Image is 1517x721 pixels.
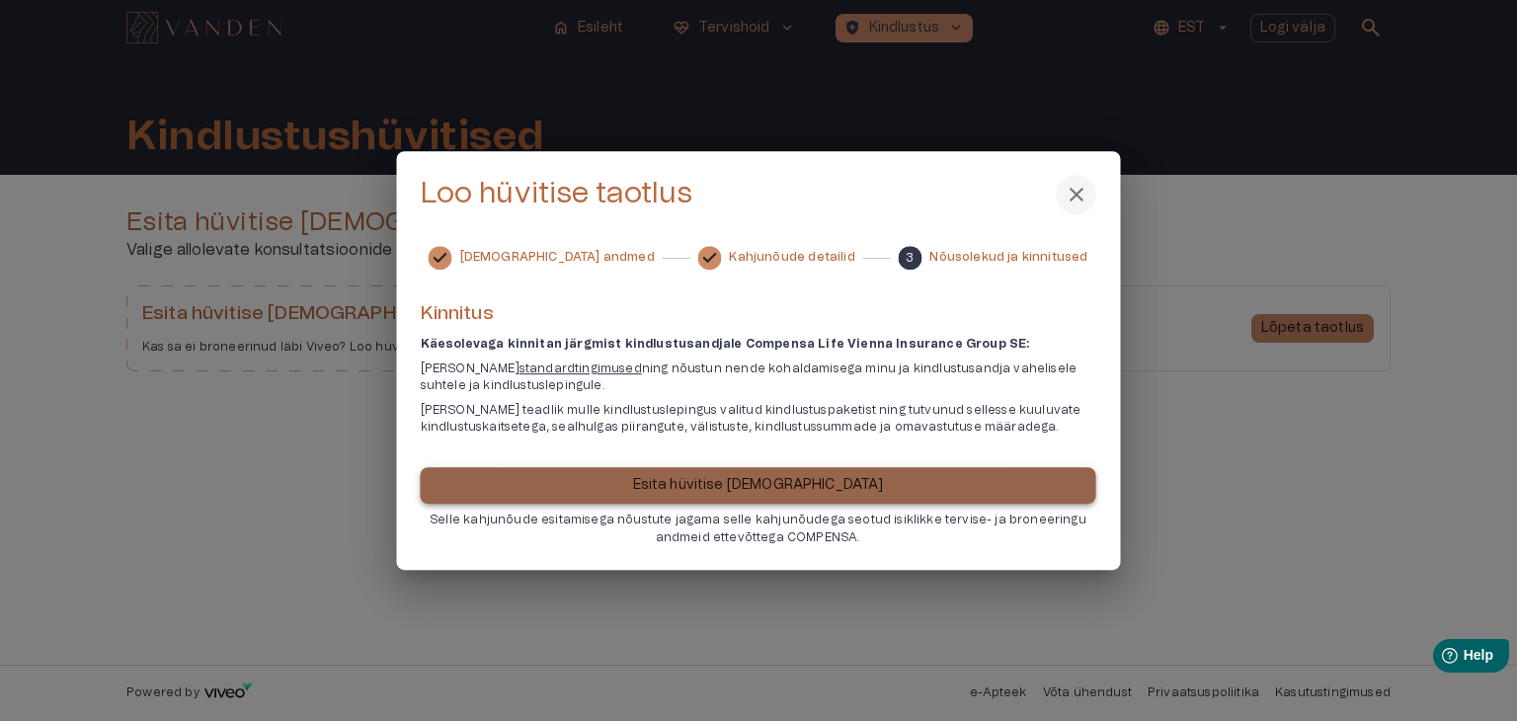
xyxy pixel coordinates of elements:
[421,360,1096,394] div: [PERSON_NAME] ning nõustun nende kohaldamisega minu ja kindlustusandja vahelisele suhtele ja kind...
[633,476,884,497] p: Esita hüvitise [DEMOGRAPHIC_DATA]
[729,250,854,267] span: Kahjunõude detailid
[1057,175,1096,214] button: sulge menüü
[421,336,1096,353] p: Käesolevaga kinnitan järgmist kindlustusandjale Compensa Life Vienna Insurance Group SE:
[421,178,693,212] h3: Loo hüvitise taotlus
[421,402,1096,436] p: [PERSON_NAME] teadlik mulle kindlustuslepingus valitud kindlustuspaketist ning tutvunud sellesse ...
[421,301,1096,328] h6: Kinnitus
[519,362,642,374] a: standardtingimused
[421,513,1096,546] p: Selle kahjunõude esitamisega nõustute jagama selle kahjunõudega seotud isiklikke tervise- ja bron...
[421,468,1096,505] button: Esita hüvitise [DEMOGRAPHIC_DATA]
[460,250,655,267] span: [DEMOGRAPHIC_DATA] andmed
[929,250,1087,267] span: Nõusolekud ja kinnitused
[1065,183,1088,206] span: close
[906,252,914,264] text: 3
[1363,631,1517,686] iframe: Help widget launcher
